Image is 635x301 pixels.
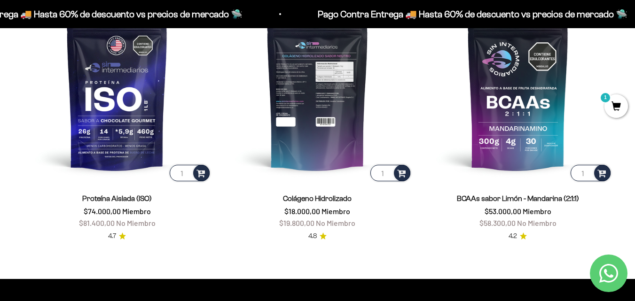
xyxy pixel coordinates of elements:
[316,218,355,227] span: No Miembro
[523,207,551,216] span: Miembro
[84,207,121,216] span: $74.000,00
[509,231,517,241] span: 4.2
[457,194,579,202] a: BCAAs sabor Limón - Mandarina (2:1:1)
[283,194,352,202] a: Colágeno Hidrolizado
[116,218,156,227] span: No Miembro
[108,231,126,241] a: 4.74.7 de 5.0 estrellas
[321,207,350,216] span: Miembro
[122,207,151,216] span: Miembro
[284,207,320,216] span: $18.000,00
[604,102,628,112] a: 1
[279,218,314,227] span: $19.800,00
[485,207,521,216] span: $53.000,00
[479,218,516,227] span: $58.300,00
[79,218,115,227] span: $81.400,00
[82,194,152,202] a: Proteína Aislada (ISO)
[308,231,317,241] span: 4.8
[600,92,611,103] mark: 1
[309,7,619,22] p: Pago Contra Entrega 🚚 Hasta 60% de descuento vs precios de mercado 🛸
[509,231,527,241] a: 4.24.2 de 5.0 estrellas
[308,231,327,241] a: 4.84.8 de 5.0 estrellas
[108,231,116,241] span: 4.7
[517,218,557,227] span: No Miembro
